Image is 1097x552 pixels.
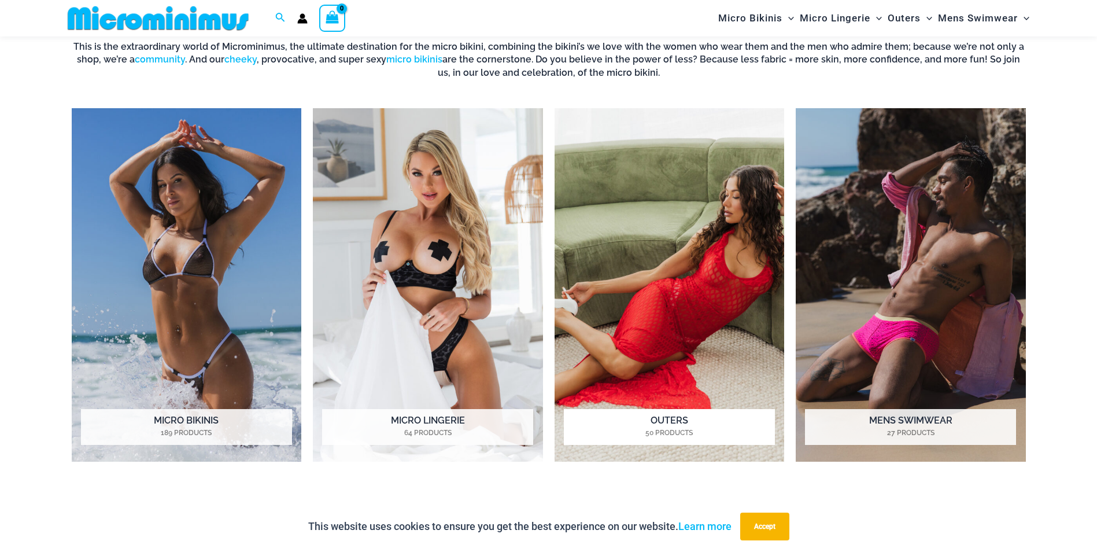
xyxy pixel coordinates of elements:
span: Mens Swimwear [938,3,1018,33]
a: OutersMenu ToggleMenu Toggle [885,3,935,33]
a: Learn more [678,520,732,532]
h2: Mens Swimwear [805,409,1016,445]
span: Micro Bikinis [718,3,782,33]
img: Micro Bikinis [72,108,302,462]
h6: This is the extraordinary world of Microminimus, the ultimate destination for the micro bikini, c... [72,41,1026,79]
a: View Shopping Cart, empty [319,5,346,31]
a: Visit product category Micro Bikinis [72,108,302,462]
mark: 189 Products [81,428,292,438]
a: micro bikinis [386,54,442,65]
span: Menu Toggle [870,3,882,33]
mark: 27 Products [805,428,1016,438]
h2: Outers [564,409,775,445]
a: Visit product category Micro Lingerie [313,108,543,462]
a: Account icon link [297,13,308,24]
img: Micro Lingerie [313,108,543,462]
img: Outers [555,108,785,462]
span: Micro Lingerie [800,3,870,33]
h2: Micro Bikinis [81,409,292,445]
span: Outers [888,3,921,33]
mark: 64 Products [322,428,533,438]
img: MM SHOP LOGO FLAT [63,5,253,31]
h2: Micro Lingerie [322,409,533,445]
a: Micro LingerieMenu ToggleMenu Toggle [797,3,885,33]
p: This website uses cookies to ensure you get the best experience on our website. [308,518,732,535]
a: Search icon link [275,11,286,25]
a: Mens SwimwearMenu ToggleMenu Toggle [935,3,1032,33]
a: cheeky [224,54,257,65]
nav: Site Navigation [714,2,1035,35]
span: Menu Toggle [1018,3,1029,33]
span: Menu Toggle [782,3,794,33]
a: Visit product category Outers [555,108,785,462]
a: community [135,54,185,65]
span: Menu Toggle [921,3,932,33]
img: Mens Swimwear [796,108,1026,462]
a: Visit product category Mens Swimwear [796,108,1026,462]
a: Micro BikinisMenu ToggleMenu Toggle [715,3,797,33]
button: Accept [740,513,789,540]
mark: 50 Products [564,428,775,438]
